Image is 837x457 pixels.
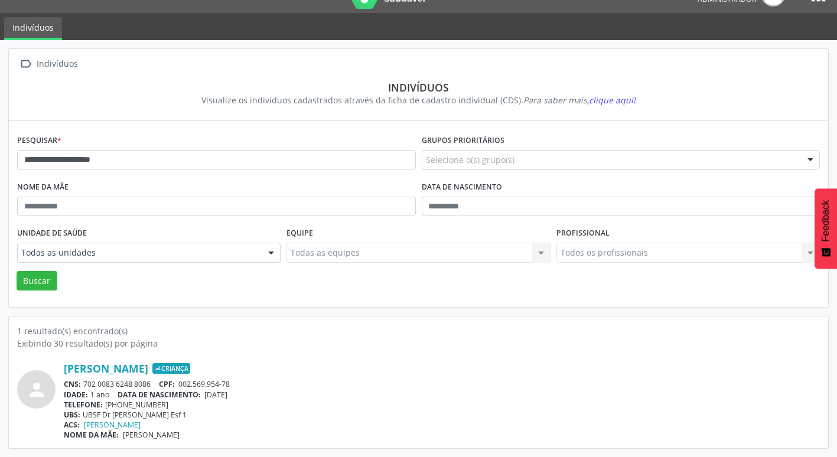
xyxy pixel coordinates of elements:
[17,224,87,243] label: Unidade de saúde
[17,56,80,73] a:  Indivíduos
[64,410,80,420] span: UBS:
[815,188,837,269] button: Feedback - Mostrar pesquisa
[84,420,141,430] a: [PERSON_NAME]
[64,379,820,389] div: 702 0083 6248 8086
[426,154,514,166] span: Selecione o(s) grupo(s)
[64,379,81,389] span: CNS:
[123,430,180,440] span: [PERSON_NAME]
[523,94,636,106] i: Para saber mais,
[25,81,812,94] div: Indivíduos
[820,200,831,241] span: Feedback
[64,410,820,420] div: UBSF Dr [PERSON_NAME] Esf 1
[159,379,175,389] span: CPF:
[4,17,62,40] a: Indivíduos
[422,178,502,197] label: Data de nascimento
[17,178,69,197] label: Nome da mãe
[64,390,820,400] div: 1 ano
[64,400,103,410] span: TELEFONE:
[17,132,61,150] label: Pesquisar
[17,56,34,73] i: 
[64,430,119,440] span: NOME DA MÃE:
[152,363,190,374] span: Criança
[178,379,230,389] span: 002.569.954-78
[64,390,88,400] span: IDADE:
[204,390,227,400] span: [DATE]
[64,400,820,410] div: [PHONE_NUMBER]
[589,94,636,106] span: clique aqui!
[17,337,820,350] div: Exibindo 30 resultado(s) por página
[17,271,57,291] button: Buscar
[26,379,47,400] i: person
[64,420,80,430] span: ACS:
[286,224,313,243] label: Equipe
[118,390,201,400] span: DATA DE NASCIMENTO:
[422,132,504,150] label: Grupos prioritários
[21,247,256,259] span: Todas as unidades
[34,56,80,73] div: Indivíduos
[25,94,812,106] div: Visualize os indivíduos cadastrados através da ficha de cadastro individual (CDS).
[64,362,148,375] a: [PERSON_NAME]
[17,325,820,337] div: 1 resultado(s) encontrado(s)
[556,224,610,243] label: Profissional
